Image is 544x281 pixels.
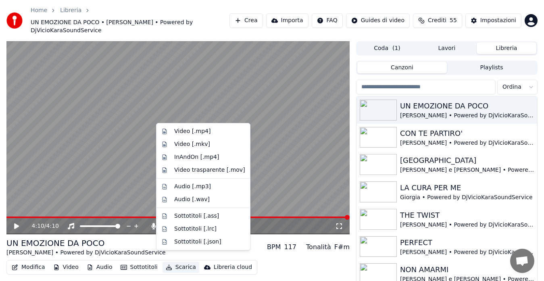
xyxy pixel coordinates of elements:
div: InAndOn [.mp4] [174,153,219,161]
span: 4:10 [46,222,59,230]
a: Libreria [60,6,81,15]
button: Canzoni [357,62,447,73]
div: BPM [267,242,281,252]
span: 4:10 [31,222,44,230]
div: Video trasparente [.mov] [174,166,245,174]
div: Aprire la chat [510,249,534,273]
span: ( 1 ) [392,44,400,52]
img: youka [6,12,23,29]
button: Playlists [447,62,536,73]
button: Sottotitoli [117,262,161,273]
button: Coda [357,42,417,54]
div: [PERSON_NAME] • Powered by DjVicioKaraSoundService [400,139,534,147]
div: THE TWIST [400,210,534,221]
div: Video [.mkv] [174,140,210,148]
div: Libreria cloud [214,263,252,271]
button: Audio [83,262,116,273]
button: Crea [229,13,263,28]
div: UN EMOZIONE DA POCO [400,100,534,112]
div: UN EMOZIONE DA POCO [6,237,166,249]
div: [PERSON_NAME] • Powered by DjVicioKaraSoundService [400,248,534,256]
div: Sottotitoli [.ass] [174,212,219,220]
div: LA CURA PER ME [400,182,534,194]
div: [PERSON_NAME] • Powered by DjVicioKaraSoundService [400,221,534,229]
div: NON AMARMI [400,264,534,275]
div: Tonalità [306,242,331,252]
button: Modifica [8,262,48,273]
div: Impostazioni [480,17,516,25]
div: [PERSON_NAME] • Powered by DjVicioKaraSoundService [6,249,166,257]
div: 117 [284,242,296,252]
div: PERFECT [400,237,534,248]
button: Scarica [163,262,199,273]
div: Sottotitoli [.lrc] [174,225,217,233]
span: 55 [450,17,457,25]
span: Ordina [502,83,521,91]
button: Video [50,262,82,273]
div: CON TE PARTIRO' [400,128,534,139]
button: Importa [266,13,308,28]
div: Sottotitoli [.json] [174,238,221,246]
span: Crediti [428,17,446,25]
div: / [31,222,51,230]
div: [PERSON_NAME] • Powered by DjVicioKaraSoundService [400,112,534,120]
div: Giorgia • Powered by DjVicioKaraSoundService [400,194,534,202]
button: Guides di video [346,13,410,28]
span: UN EMOZIONE DA POCO • [PERSON_NAME] • Powered by DjVicioKaraSoundService [31,19,229,35]
button: Lavori [417,42,477,54]
a: Home [31,6,47,15]
div: [PERSON_NAME] e [PERSON_NAME] • Powered by DjVicioKaraSoundService [400,166,534,174]
button: Impostazioni [465,13,521,28]
div: [GEOGRAPHIC_DATA] [400,155,534,166]
div: Video [.mp4] [174,127,211,135]
div: F#m [334,242,350,252]
div: Audio [.mp3] [174,183,211,191]
button: FAQ [312,13,343,28]
div: Audio [.wav] [174,196,210,204]
button: Libreria [477,42,536,54]
button: Crediti55 [413,13,462,28]
nav: breadcrumb [31,6,229,35]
